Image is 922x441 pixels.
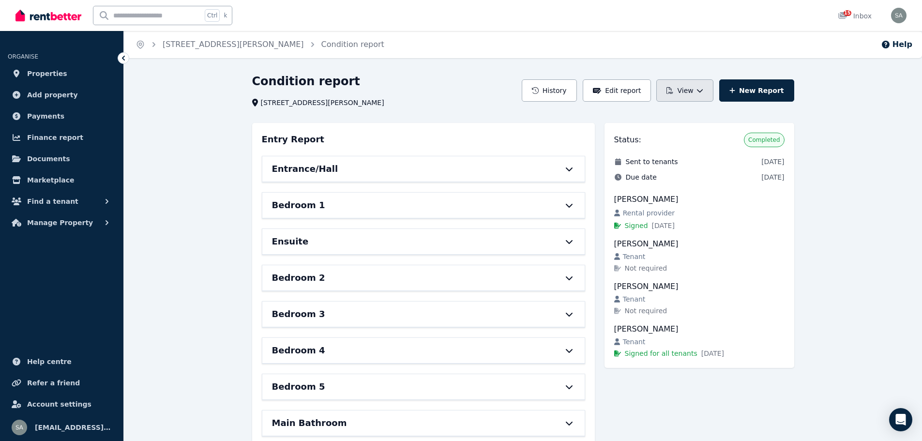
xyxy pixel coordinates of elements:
[656,79,713,102] button: View
[8,64,116,83] a: Properties
[8,192,116,211] button: Find a tenant
[583,79,651,102] button: Edit report
[272,162,338,176] h6: Entrance/Hall
[272,235,309,248] h6: Ensuite
[8,352,116,371] a: Help centre
[891,8,907,23] img: savim83@gmail.com
[205,9,220,22] span: Ctrl
[625,349,697,358] span: Signed for all tenants
[652,221,675,230] span: [DATE]
[27,110,64,122] span: Payments
[623,337,646,347] span: Tenant
[27,398,91,410] span: Account settings
[761,157,784,167] span: [DATE]
[8,213,116,232] button: Manage Property
[881,39,912,50] button: Help
[27,153,70,165] span: Documents
[262,133,324,146] h3: Entry Report
[27,174,74,186] span: Marketplace
[625,306,667,316] span: Not required
[35,422,112,433] span: [EMAIL_ADDRESS][DOMAIN_NAME]
[27,132,83,143] span: Finance report
[8,85,116,105] a: Add property
[272,307,325,321] h6: Bedroom 3
[261,98,384,107] span: [STREET_ADDRESS][PERSON_NAME]
[719,79,794,102] a: New Report
[623,294,646,304] span: Tenant
[27,377,80,389] span: Refer a friend
[272,416,347,430] h6: Main Bathroom
[8,373,116,393] a: Refer a friend
[626,157,678,167] span: Sent to tenants
[8,128,116,147] a: Finance report
[8,170,116,190] a: Marketplace
[163,40,304,49] a: [STREET_ADDRESS][PERSON_NAME]
[124,31,396,58] nav: Breadcrumb
[8,395,116,414] a: Account settings
[27,68,67,79] span: Properties
[614,281,785,292] div: [PERSON_NAME]
[701,349,724,358] span: [DATE]
[614,194,785,205] div: [PERSON_NAME]
[748,136,780,144] span: Completed
[272,271,325,285] h6: Bedroom 2
[844,10,851,16] span: 15
[761,172,784,182] span: [DATE]
[224,12,227,19] span: k
[614,323,785,335] div: [PERSON_NAME]
[8,149,116,168] a: Documents
[272,380,325,394] h6: Bedroom 5
[626,172,657,182] span: Due date
[623,208,675,218] span: Rental provider
[321,40,384,49] a: Condition report
[8,53,38,60] span: ORGANISE
[8,106,116,126] a: Payments
[15,8,81,23] img: RentBetter
[889,408,912,431] div: Open Intercom Messenger
[27,89,78,101] span: Add property
[625,263,667,273] span: Not required
[838,11,872,21] div: Inbox
[614,134,641,146] h3: Status:
[272,344,325,357] h6: Bedroom 4
[252,74,360,89] h1: Condition report
[623,252,646,261] span: Tenant
[522,79,577,102] button: History
[27,196,78,207] span: Find a tenant
[27,356,72,367] span: Help centre
[12,420,27,435] img: savim83@gmail.com
[614,238,785,250] div: [PERSON_NAME]
[625,221,648,230] span: Signed
[27,217,93,228] span: Manage Property
[272,198,325,212] h6: Bedroom 1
